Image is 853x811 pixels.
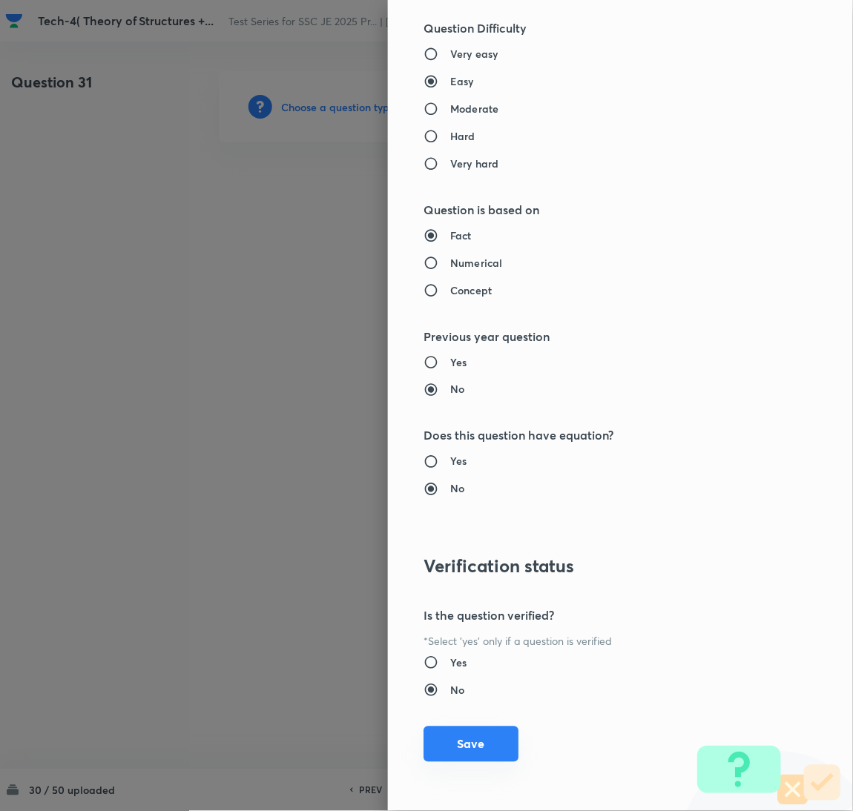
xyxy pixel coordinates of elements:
[450,282,492,298] h6: Concept
[424,556,768,577] h3: Verification status
[450,454,467,469] h6: Yes
[450,46,498,62] h6: Very easy
[424,201,768,219] h5: Question is based on
[450,156,498,171] h6: Very hard
[424,427,768,445] h5: Does this question have equation?
[424,634,768,649] p: *Select 'yes' only if a question is verified
[450,354,467,370] h6: Yes
[424,19,768,37] h5: Question Difficulty
[424,328,768,345] h5: Previous year question
[450,101,498,116] h6: Moderate
[424,607,768,625] h5: Is the question verified?
[450,683,464,698] h6: No
[450,382,464,397] h6: No
[450,73,474,89] h6: Easy
[424,726,518,762] button: Save
[450,255,502,271] h6: Numerical
[450,481,464,497] h6: No
[450,228,472,243] h6: Fact
[450,655,467,671] h6: Yes
[450,128,475,144] h6: Hard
